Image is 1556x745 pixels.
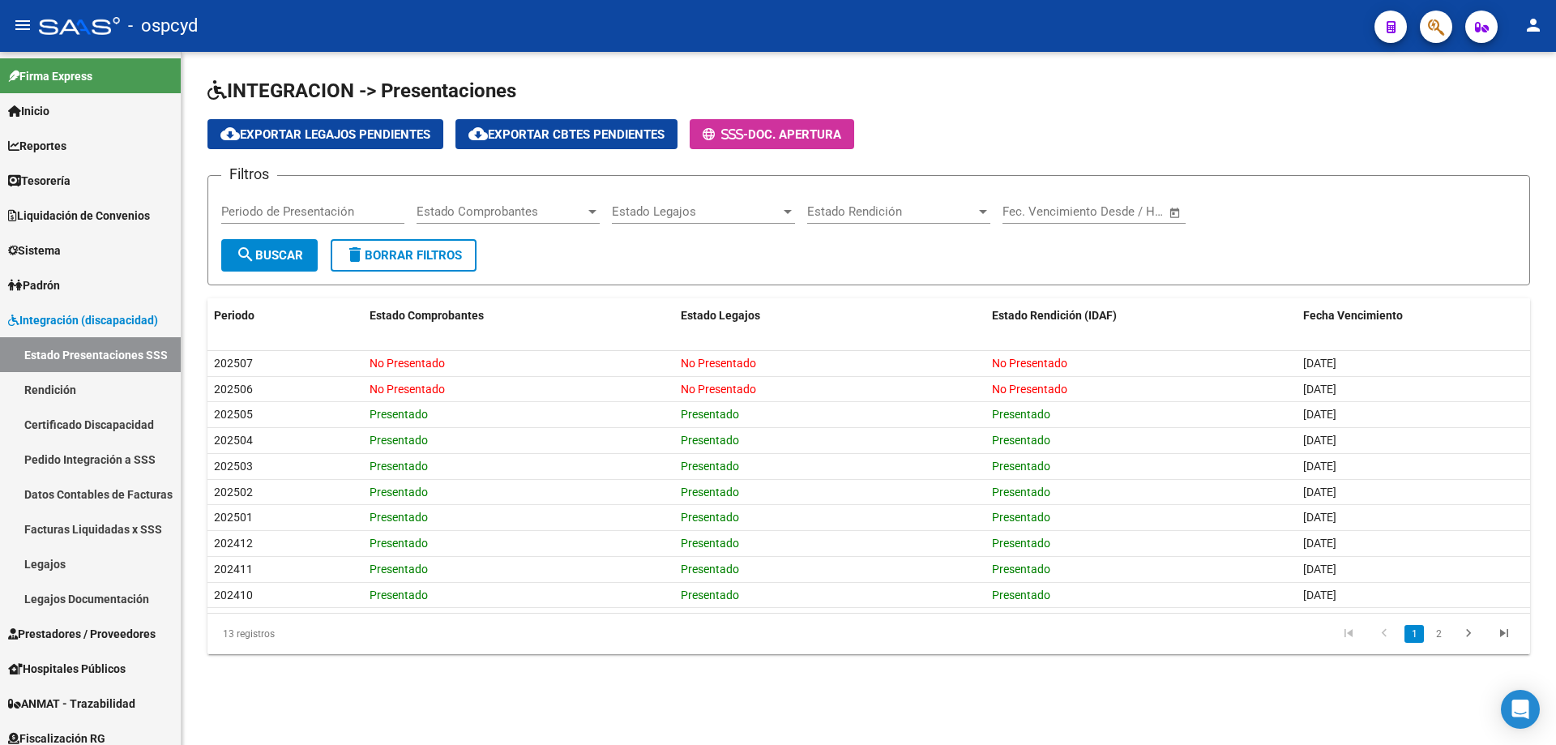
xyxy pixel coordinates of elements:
li: page 2 [1426,620,1451,648]
div: 13 registros [207,614,469,654]
span: Estado Rendición (IDAF) [992,309,1117,322]
span: - ospcyd [128,8,198,44]
span: [DATE] [1303,408,1336,421]
span: Integración (discapacidad) [8,311,158,329]
span: Presentado [370,537,428,550]
datatable-header-cell: Estado Rendición (IDAF) [985,298,1297,333]
span: 202507 [214,357,253,370]
span: 202501 [214,511,253,524]
button: Open calendar [1166,203,1185,222]
span: Presentado [370,460,428,473]
span: Presentado [681,486,739,499]
span: Sistema [8,242,61,259]
span: Presentado [370,511,428,524]
datatable-header-cell: Fecha Vencimiento [1297,298,1530,333]
span: Prestadores / Proveedores [8,625,156,643]
a: go to previous page [1369,625,1400,643]
span: Inicio [8,102,49,120]
span: Periodo [214,309,254,322]
input: Fecha fin [1083,204,1161,219]
a: 1 [1404,625,1424,643]
span: Exportar Cbtes Pendientes [468,127,665,142]
button: Exportar Legajos Pendientes [207,119,443,149]
span: [DATE] [1303,460,1336,473]
span: 202410 [214,589,253,602]
mat-icon: delete [345,245,365,264]
button: Buscar [221,239,318,272]
span: Presentado [370,563,428,576]
h3: Filtros [221,163,277,186]
span: Presentado [992,408,1050,421]
span: [DATE] [1303,357,1336,370]
a: go to first page [1333,625,1364,643]
button: Borrar Filtros [331,239,477,272]
span: Tesorería [8,172,71,190]
button: Exportar Cbtes Pendientes [455,119,678,149]
span: Estado Legajos [681,309,760,322]
datatable-header-cell: Estado Comprobantes [363,298,674,333]
mat-icon: cloud_download [220,124,240,143]
span: Estado Comprobantes [370,309,484,322]
span: [DATE] [1303,563,1336,576]
a: 2 [1429,625,1448,643]
span: Presentado [370,589,428,602]
span: No Presentado [992,357,1067,370]
span: Estado Comprobantes [417,204,585,219]
span: Firma Express [8,67,92,85]
span: Reportes [8,137,66,155]
span: INTEGRACION -> Presentaciones [207,79,516,102]
datatable-header-cell: Periodo [207,298,363,333]
span: Estado Legajos [612,204,780,219]
span: Presentado [992,563,1050,576]
span: Padrón [8,276,60,294]
span: Borrar Filtros [345,248,462,263]
span: No Presentado [681,357,756,370]
span: 202505 [214,408,253,421]
div: Open Intercom Messenger [1501,690,1540,729]
span: Presentado [681,563,739,576]
span: [DATE] [1303,486,1336,499]
span: Presentado [370,434,428,447]
span: [DATE] [1303,383,1336,396]
mat-icon: person [1524,15,1543,35]
span: ANMAT - Trazabilidad [8,695,135,713]
span: Presentado [681,460,739,473]
span: Hospitales Públicos [8,660,126,678]
span: Liquidación de Convenios [8,207,150,225]
a: go to last page [1489,625,1520,643]
span: 202503 [214,460,253,473]
a: go to next page [1453,625,1484,643]
span: Estado Rendición [807,204,976,219]
span: No Presentado [992,383,1067,396]
span: Presentado [370,486,428,499]
span: Presentado [992,537,1050,550]
span: 202506 [214,383,253,396]
span: [DATE] [1303,537,1336,550]
span: 202411 [214,563,253,576]
span: Presentado [681,511,739,524]
datatable-header-cell: Estado Legajos [674,298,985,333]
span: No Presentado [370,357,445,370]
span: 202412 [214,537,253,550]
span: Presentado [992,511,1050,524]
li: page 1 [1402,620,1426,648]
span: Presentado [681,589,739,602]
input: Fecha inicio [1002,204,1068,219]
mat-icon: menu [13,15,32,35]
button: -Doc. Apertura [690,119,854,149]
span: Presentado [992,434,1050,447]
span: [DATE] [1303,511,1336,524]
span: [DATE] [1303,434,1336,447]
span: Exportar Legajos Pendientes [220,127,430,142]
span: 202502 [214,486,253,499]
span: Presentado [681,434,739,447]
mat-icon: search [236,245,255,264]
span: [DATE] [1303,589,1336,602]
span: Presentado [992,589,1050,602]
span: Presentado [370,408,428,421]
span: Fecha Vencimiento [1303,309,1403,322]
span: Presentado [992,486,1050,499]
span: - [703,127,748,142]
span: Buscar [236,248,303,263]
span: 202504 [214,434,253,447]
